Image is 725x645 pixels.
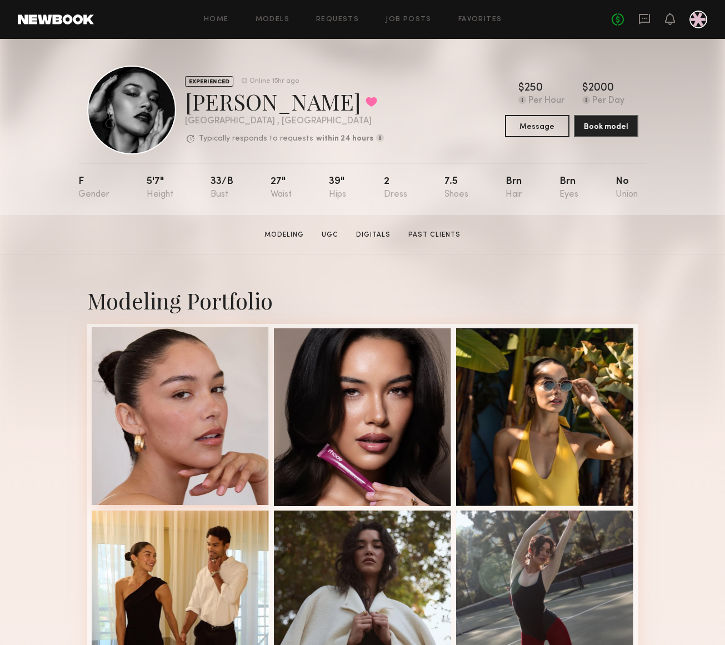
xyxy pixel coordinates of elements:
[574,115,638,137] button: Book model
[518,83,524,94] div: $
[78,177,109,199] div: F
[528,96,564,106] div: Per Hour
[559,177,578,199] div: Brn
[616,177,638,199] div: No
[185,117,384,126] div: [GEOGRAPHIC_DATA] , [GEOGRAPHIC_DATA]
[316,135,373,143] b: within 24 hours
[384,177,407,199] div: 2
[592,96,624,106] div: Per Day
[588,83,614,94] div: 2000
[404,230,465,240] a: Past Clients
[204,16,229,23] a: Home
[249,78,299,85] div: Online 15hr ago
[352,230,395,240] a: Digitals
[506,177,522,199] div: Brn
[185,87,384,116] div: [PERSON_NAME]
[329,177,346,199] div: 39"
[271,177,292,199] div: 27"
[87,286,638,315] div: Modeling Portfolio
[316,16,359,23] a: Requests
[185,76,233,87] div: EXPERIENCED
[386,16,432,23] a: Job Posts
[199,135,313,143] p: Typically responds to requests
[147,177,173,199] div: 5'7"
[211,177,233,199] div: 33/b
[260,230,308,240] a: Modeling
[505,115,569,137] button: Message
[582,83,588,94] div: $
[458,16,502,23] a: Favorites
[256,16,289,23] a: Models
[444,177,468,199] div: 7.5
[524,83,543,94] div: 250
[317,230,343,240] a: UGC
